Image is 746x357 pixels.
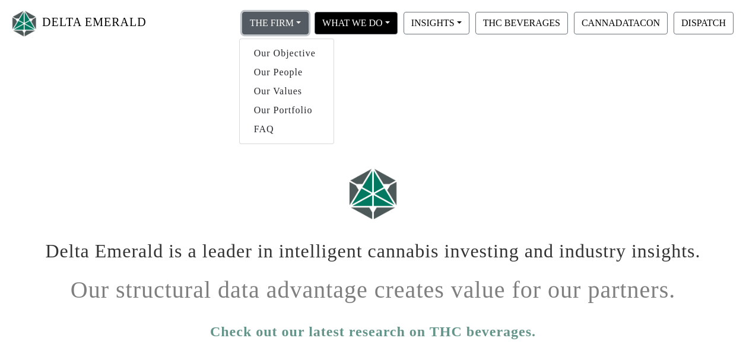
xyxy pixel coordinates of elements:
a: CANNADATACON [571,17,671,27]
img: Logo [344,162,403,225]
a: Our Objective [240,44,334,63]
button: CANNADATACON [574,12,668,34]
a: DELTA EMERALD [9,5,147,42]
button: WHAT WE DO [315,12,398,34]
h1: Delta Emerald is a leader in intelligent cannabis investing and industry insights. [44,231,703,262]
div: THE FIRM [239,39,334,144]
a: Our People [240,63,334,82]
img: Logo [9,8,39,39]
a: Our Portfolio [240,101,334,120]
button: THE FIRM [242,12,309,34]
button: DISPATCH [674,12,734,34]
a: FAQ [240,120,334,139]
button: THC BEVERAGES [475,12,568,34]
a: THC BEVERAGES [472,17,571,27]
a: Check out our latest research on THC beverages. [210,321,536,342]
h1: Our structural data advantage creates value for our partners. [44,267,703,304]
button: INSIGHTS [404,12,469,34]
a: Our Values [240,82,334,101]
a: DISPATCH [671,17,737,27]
